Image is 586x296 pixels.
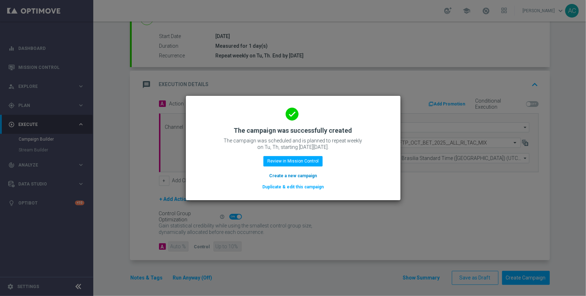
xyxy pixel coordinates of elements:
[268,172,318,180] button: Create a new campaign
[221,137,365,150] p: The campaign was scheduled and is planned to repeat weekly on Tu, Th, starting [DATE][DATE].
[234,126,352,135] h2: The campaign was successfully created
[286,108,299,121] i: done
[262,183,324,191] button: Duplicate & edit this campaign
[263,156,323,166] button: Review in Mission Control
